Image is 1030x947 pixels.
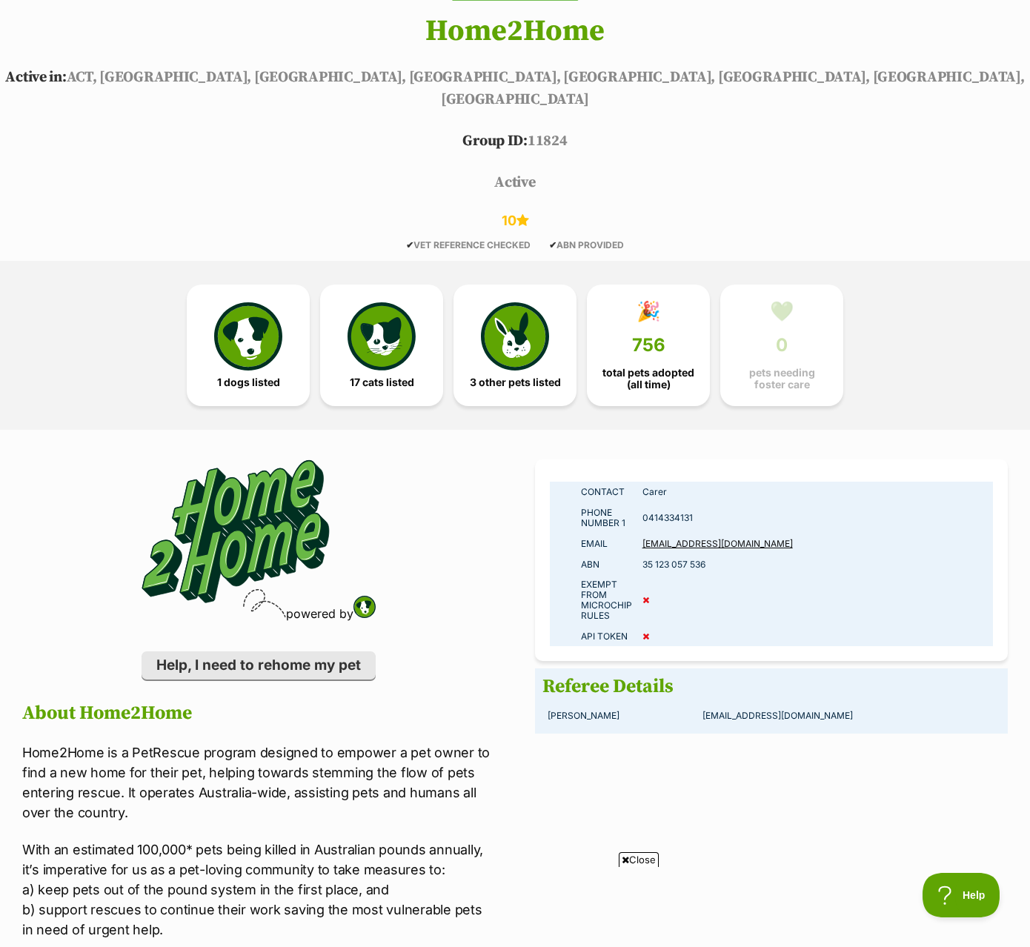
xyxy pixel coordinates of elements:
span: pets needing foster care [733,367,831,391]
span: Group ID: [462,132,527,150]
td: 0414334131 [637,502,993,534]
span: ABN PROVIDED [549,239,624,250]
div: 🎉 [637,300,660,322]
span: 756 [632,335,665,356]
p: Home2Home is a PetRescue program designed to empower a pet owner to find a new home for their pet... [22,742,495,823]
td: API Token [550,626,637,647]
td: Contact [550,482,637,502]
p: With an estimated 100,000* pets being killed in Australian pounds annually, it’s imperative for u... [22,840,495,940]
td: ABN [550,554,637,575]
h2: Referee Details [542,676,1000,698]
td: 35 123 057 536 [637,554,993,575]
img: cat-icon-068c71abf8fe30c970a85cd354bc8e23425d12f6e8612795f06af48be43a487a.svg [348,302,416,371]
a: 17 cats listed [320,285,443,406]
img: bunny-icon-b786713a4a21a2fe6d13e954f4cb29d131f1b31f8a74b52ca2c6d2999bc34bbe.svg [481,302,549,371]
span: 1 dogs listed [217,376,280,388]
a: 🎉 756 total pets adopted (all time) [587,285,710,406]
iframe: Advertisement [156,873,874,940]
span: total pets adopted (all time) [599,367,697,391]
img: Home2Home logo [142,459,330,603]
a: 1 dogs listed [187,285,310,406]
icon: ✔ [406,239,413,250]
span: Active in: [5,68,66,87]
span: Close [619,852,659,867]
a: [EMAIL_ADDRESS][DOMAIN_NAME] [642,538,793,549]
span: 17 cats listed [350,376,414,388]
a: 3 other pets listed [453,285,577,406]
span: VET REFERENCE CHECKED [406,239,531,250]
iframe: Help Scout Beacon - Open [923,873,1000,917]
td: Email [550,534,637,554]
td: [PERSON_NAME] [542,705,697,726]
img: petrescue-icon-eee76f85a60ef55c4a1927667547b313a7c0e82042636edf73dce9c88f694885.svg [214,302,282,371]
td: Carer [637,482,993,502]
span: 0 [776,335,788,356]
img: PetRescue logo [353,596,376,618]
img: squiggle [243,588,286,618]
td: Exempt from microchip rules [550,574,637,625]
a: Help, I need to rehome my pet [142,651,376,679]
icon: ✔ [549,239,556,250]
a: 💚 0 pets needing foster care [720,285,843,406]
h2: About Home2Home [22,702,495,725]
td: Phone number 1 [550,502,637,534]
div: powered by [243,588,376,620]
span: 3 other pets listed [470,376,561,388]
td: [EMAIL_ADDRESS][DOMAIN_NAME] [697,705,1000,726]
div: 💚 [770,300,794,322]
